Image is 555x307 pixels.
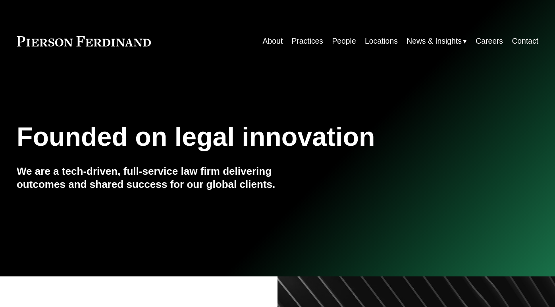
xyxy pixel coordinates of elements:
a: Contact [512,34,538,49]
a: folder dropdown [407,34,467,49]
a: Practices [291,34,323,49]
span: News & Insights [407,34,462,48]
a: About [263,34,283,49]
a: People [332,34,356,49]
a: Locations [365,34,398,49]
h1: Founded on legal innovation [17,122,451,152]
a: Careers [476,34,503,49]
h4: We are a tech-driven, full-service law firm delivering outcomes and shared success for our global... [17,165,277,191]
